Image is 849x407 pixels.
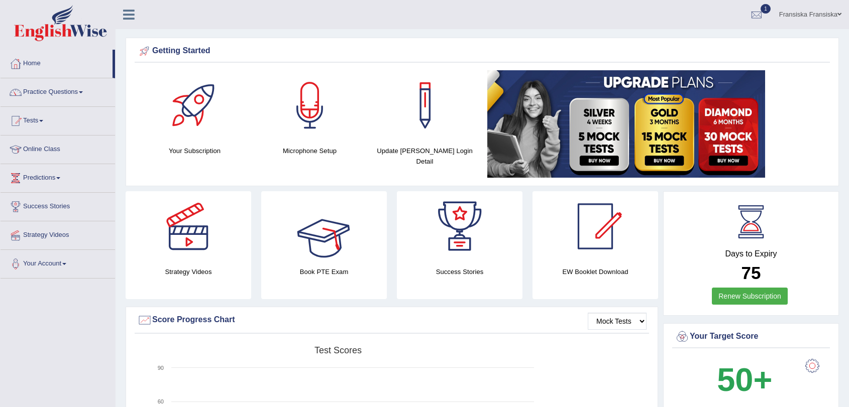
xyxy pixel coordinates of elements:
h4: Days to Expiry [675,249,827,258]
a: Online Class [1,135,115,161]
h4: Book PTE Exam [261,266,387,277]
b: 50+ [717,361,772,398]
a: Your Account [1,250,115,275]
a: Renew Subscription [712,288,788,305]
div: Getting Started [137,44,827,59]
h4: Microphone Setup [257,146,362,156]
h4: Update [PERSON_NAME] Login Detail [372,146,477,167]
a: Success Stories [1,193,115,218]
a: Tests [1,107,115,132]
img: small5.jpg [487,70,765,178]
a: Strategy Videos [1,221,115,246]
div: Your Target Score [675,329,827,344]
div: Score Progress Chart [137,313,647,328]
h4: Strategy Videos [126,266,251,277]
h4: Success Stories [397,266,522,277]
h4: EW Booklet Download [533,266,658,277]
a: Home [1,50,113,75]
a: Practice Questions [1,78,115,103]
a: Predictions [1,164,115,189]
span: 1 [761,4,771,14]
text: 60 [158,398,164,404]
text: 90 [158,365,164,371]
tspan: Test scores [314,345,362,355]
h4: Your Subscription [142,146,247,156]
b: 75 [741,263,761,283]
